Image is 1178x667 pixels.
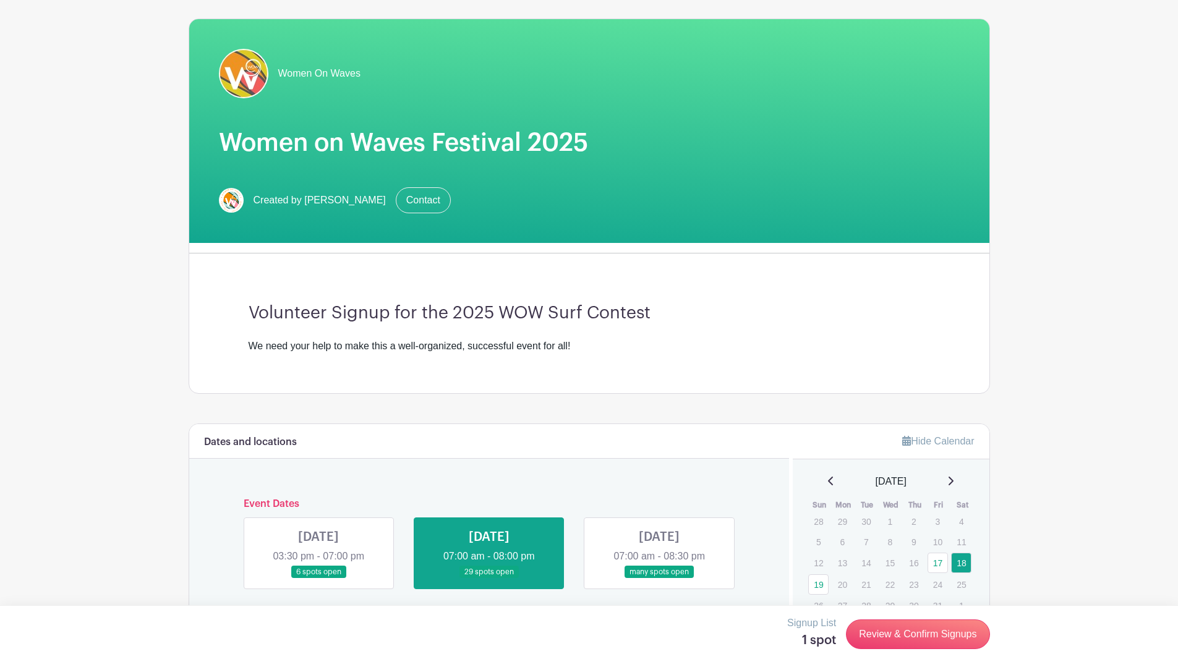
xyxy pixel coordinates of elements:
h6: Event Dates [234,498,745,510]
p: 4 [951,512,971,531]
th: Sun [808,499,832,511]
p: 30 [856,512,876,531]
p: Signup List [787,616,836,631]
p: 25 [951,575,971,594]
p: 10 [928,532,948,551]
p: 12 [808,553,829,572]
p: 3 [928,512,948,531]
p: 29 [832,512,853,531]
th: Mon [832,499,856,511]
p: 14 [856,553,876,572]
h6: Dates and locations [204,436,297,448]
p: 9 [903,532,924,551]
th: Tue [855,499,879,511]
p: 13 [832,553,853,572]
span: Created by [PERSON_NAME] [254,193,386,208]
span: [DATE] [876,474,907,489]
a: Contact [396,187,451,213]
p: 21 [856,575,876,594]
a: 17 [928,553,948,573]
p: 20 [832,575,853,594]
p: 8 [880,532,900,551]
th: Fri [927,499,951,511]
p: 24 [928,575,948,594]
p: 1 [880,512,900,531]
p: 5 [808,532,829,551]
p: 28 [808,512,829,531]
h1: Women on Waves Festival 2025 [219,128,960,158]
p: 28 [856,596,876,615]
a: Hide Calendar [902,436,974,446]
th: Thu [903,499,927,511]
p: 6 [832,532,853,551]
th: Sat [950,499,975,511]
a: 18 [951,553,971,573]
p: 7 [856,532,876,551]
img: Screenshot%202025-06-15%20at%209.03.41%E2%80%AFPM.png [219,188,244,213]
th: Wed [879,499,903,511]
p: 26 [808,596,829,615]
h5: 1 spot [787,633,836,648]
p: 2 [903,512,924,531]
p: 11 [951,532,971,551]
div: We need your help to make this a well-organized, successful event for all! [249,339,930,354]
a: 19 [808,574,829,595]
p: 16 [903,553,924,572]
p: 15 [880,553,900,572]
p: 1 [951,596,971,615]
p: 29 [880,596,900,615]
p: 23 [903,575,924,594]
p: 30 [903,596,924,615]
p: 27 [832,596,853,615]
img: Messages%20Image(1745056895)%202.JPEG [219,49,268,98]
a: Review & Confirm Signups [846,619,989,649]
span: Women On Waves [278,66,361,81]
h3: Volunteer Signup for the 2025 WOW Surf Contest [249,303,930,324]
p: 22 [880,575,900,594]
p: 31 [928,596,948,615]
